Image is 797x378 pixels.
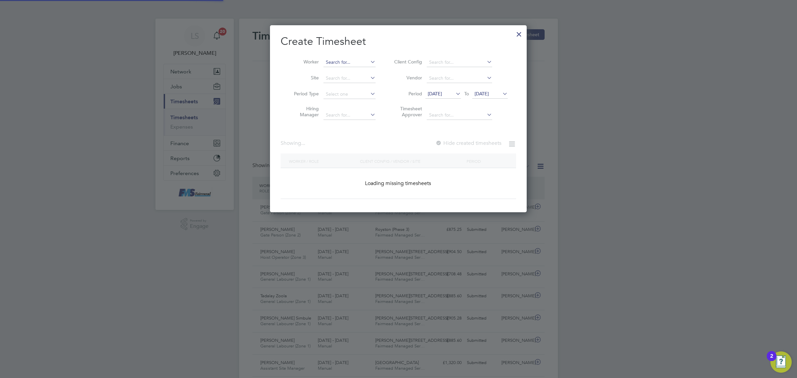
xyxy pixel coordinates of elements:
input: Search for... [427,58,492,67]
span: ... [301,140,305,146]
input: Search for... [323,58,376,67]
label: Site [289,75,319,81]
label: Hide created timesheets [435,140,501,146]
label: Period Type [289,91,319,97]
label: Vendor [392,75,422,81]
label: Hiring Manager [289,106,319,118]
div: 2 [770,356,773,365]
input: Search for... [427,74,492,83]
label: Timesheet Approver [392,106,422,118]
button: Open Resource Center, 2 new notifications [770,351,792,373]
input: Search for... [427,111,492,120]
input: Search for... [323,111,376,120]
span: [DATE] [428,91,442,97]
label: Worker [289,59,319,65]
span: To [462,89,471,98]
label: Period [392,91,422,97]
div: Showing [281,140,307,147]
input: Search for... [323,74,376,83]
span: [DATE] [475,91,489,97]
label: Client Config [392,59,422,65]
h2: Create Timesheet [281,35,516,48]
input: Select one [323,90,376,99]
